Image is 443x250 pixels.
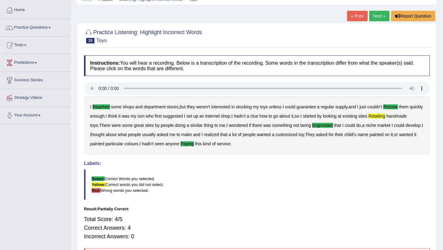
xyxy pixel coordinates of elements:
[367,104,382,109] b: couldn’t
[193,132,200,137] b: and
[234,114,245,119] b: hadn’t
[269,104,281,109] b: unless
[238,132,241,137] b: of
[202,132,203,137] b: I
[343,114,357,119] b: existing
[220,132,227,137] b: that
[298,132,304,137] b: toy
[92,176,105,181] b: Green:
[366,123,376,128] b: niche
[300,114,301,119] b: I
[259,114,267,119] b: how
[377,123,390,128] b: market
[334,123,341,128] b: that
[260,104,268,109] b: toys
[232,132,237,137] b: lot
[369,11,389,21] a: Next »
[305,132,315,137] b: They
[229,132,231,137] b: a
[349,104,356,109] b: and
[118,114,121,119] b: it
[273,114,278,119] b: go
[92,182,106,187] b: Yellow:
[335,104,347,109] b: supply
[335,132,343,137] b: their
[399,132,413,137] b: wanted
[131,114,137,119] b: my
[0,19,70,34] a: Practice Questions
[111,104,122,109] b: some
[84,55,430,76] h4: You will hear a recording. Below is a transcription of the recording. Some words in the transcrip...
[236,104,252,109] b: stocking
[175,123,186,128] b: doing
[193,114,198,119] b: up
[84,169,430,200] blockquote: Correct Words you selected. Correct words you did not select. Wrong words you selected.
[297,104,316,109] b: guarantee
[362,123,365,128] b: a
[161,123,174,128] b: people
[196,104,210,109] b: weren’t
[128,132,141,137] b: people
[231,104,235,109] b: in
[312,123,333,128] b: engrossed
[357,132,368,137] b: name
[205,114,220,119] b: internet
[272,132,274,137] b: a
[293,123,299,128] b: not
[84,212,430,244] div: Total Score: 4/5 Correct Answers: 4 Incorrect Answers: 0
[338,114,341,119] b: at
[142,132,156,137] b: usually
[279,114,290,119] b: about
[217,141,230,146] b: service
[249,123,251,128] b: if
[405,123,421,128] b: develop
[180,104,186,109] b: but
[86,38,94,43] span: 15
[106,141,123,146] b: particular
[399,104,409,109] b: them
[295,114,299,119] b: so
[84,28,202,43] h2: Practice Listening: Highlight Incorrect Words
[135,104,142,109] b: and
[285,104,295,109] b: could
[356,123,361,128] b: do
[347,11,367,21] a: « Prev
[414,132,416,137] b: it
[369,132,384,137] b: painted
[317,104,320,109] b: a
[316,132,327,137] b: asked
[90,114,105,119] b: enough
[383,104,398,109] b: precise
[342,123,344,128] b: I
[252,123,262,128] b: there
[221,114,230,119] b: shop
[394,132,398,137] b: or
[385,132,390,137] b: on
[214,123,218,128] b: to
[300,123,311,128] b: being
[386,114,407,119] b: handmade
[182,132,192,137] b: make
[323,114,337,119] b: looking
[90,104,91,109] b: I
[317,114,322,119] b: by
[303,114,316,119] b: started
[96,38,107,43] small: Toys
[90,123,98,128] b: toys
[170,132,175,137] b: me
[231,114,233,119] b: I
[146,114,154,119] b: who
[190,123,202,128] b: similar
[184,114,185,119] b: I
[422,123,423,128] b: I
[0,72,70,87] a: Success Stories
[145,123,154,128] b: sites
[0,37,70,52] a: Tests
[187,104,195,109] b: they
[163,114,183,119] b: suggested
[112,123,121,128] b: were
[345,123,355,128] b: could
[357,104,358,109] b: I
[84,206,430,212] div: Result:
[212,141,216,146] b: of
